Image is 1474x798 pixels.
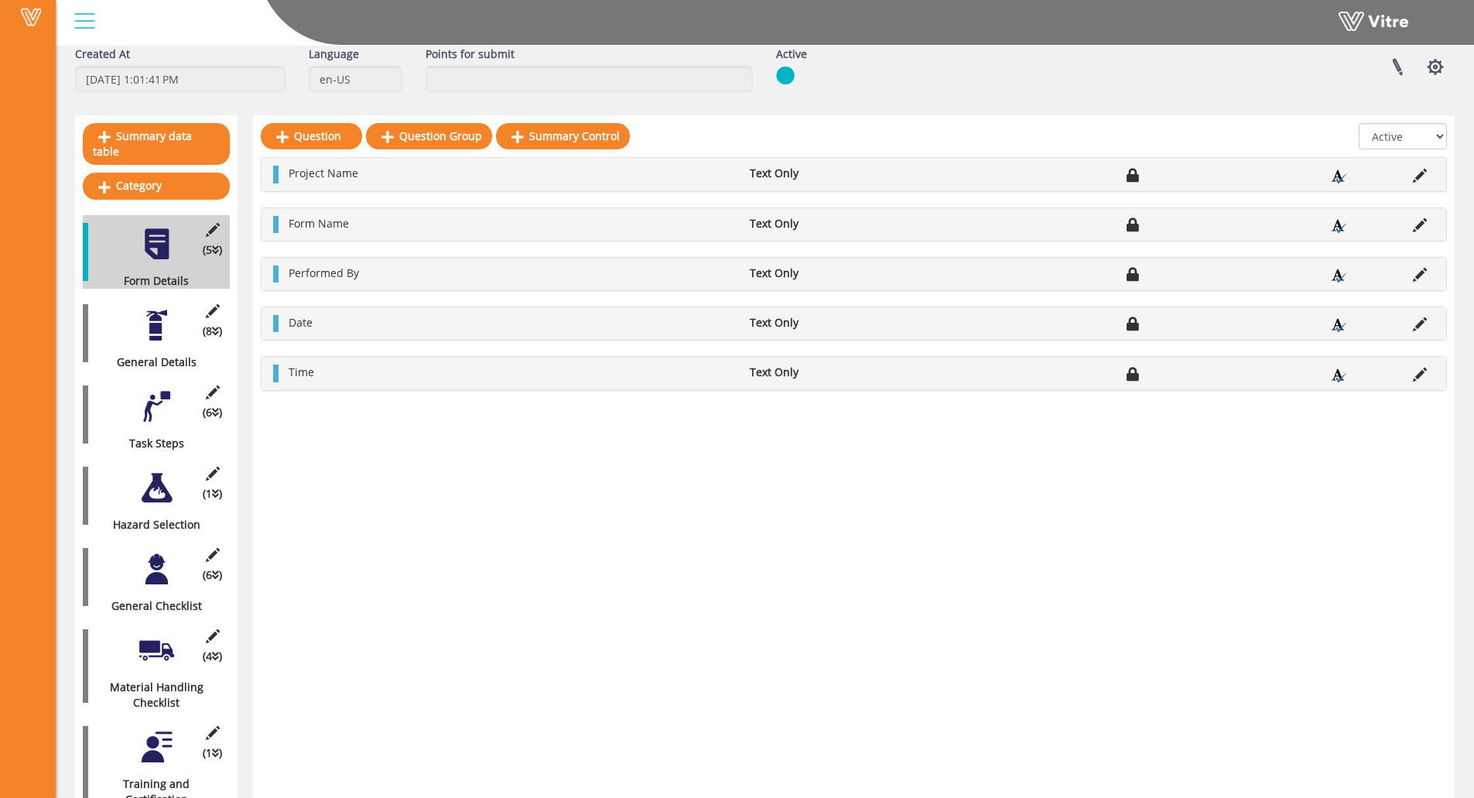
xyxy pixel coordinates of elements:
[366,123,492,149] a: Question Group
[426,46,515,62] label: Points for submit
[742,216,915,231] li: Text Only
[83,436,218,451] div: Task Steps
[203,649,222,664] span: (4 )
[742,315,915,331] li: Text Only
[261,123,362,149] a: Question
[289,265,359,280] span: Performed By
[203,405,222,420] span: (6 )
[83,354,218,370] div: General Details
[83,173,230,199] a: Category
[203,745,222,761] span: (1 )
[75,46,130,62] label: Created At
[83,680,218,711] div: Material Handling Checklist
[83,123,230,165] a: Summary data table
[289,166,358,180] span: Project Name
[496,123,630,149] a: Summary Control
[309,46,359,62] label: Language
[289,216,349,231] span: Form Name
[742,365,915,380] li: Text Only
[289,365,314,379] span: Time
[776,46,807,62] label: Active
[289,315,313,330] span: Date
[742,166,915,181] li: Text Only
[83,517,218,533] div: Hazard Selection
[776,66,795,85] img: yes
[203,486,222,502] span: (1 )
[83,598,218,614] div: General Checklist
[203,324,222,339] span: (8 )
[742,265,915,281] li: Text Only
[203,567,222,583] span: (6 )
[203,242,222,258] span: (5 )
[83,273,218,289] div: Form Details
